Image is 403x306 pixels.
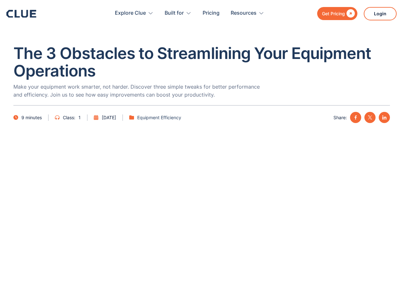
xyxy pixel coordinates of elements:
[333,113,347,121] div: Share:
[21,113,42,121] div: 9 minutes
[364,7,397,20] a: Login
[55,115,60,120] img: headphones icon
[102,113,116,121] div: [DATE]
[231,3,257,23] div: Resources
[13,83,262,99] p: Make your equipment work smarter, not harder. Discover three simple tweaks for better performance...
[13,45,390,80] h1: The 3 Obstacles to Streamlining Your Equipment Operations
[137,113,181,121] a: Equipment Efficiency
[203,3,220,23] a: Pricing
[368,115,372,120] img: twitter X icon
[345,10,355,18] div: 
[115,3,153,23] div: Explore Clue
[13,115,18,120] img: clock icon
[165,3,191,23] div: Built for
[322,10,345,18] div: Get Pricing
[78,113,81,121] div: 1
[63,113,75,121] div: Class:
[94,115,99,120] img: Calendar scheduling icon
[382,115,386,120] img: linkedin icon
[231,3,264,23] div: Resources
[317,7,357,20] a: Get Pricing
[115,3,146,23] div: Explore Clue
[129,115,134,120] img: folder icon
[354,115,358,120] img: facebook icon
[165,3,184,23] div: Built for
